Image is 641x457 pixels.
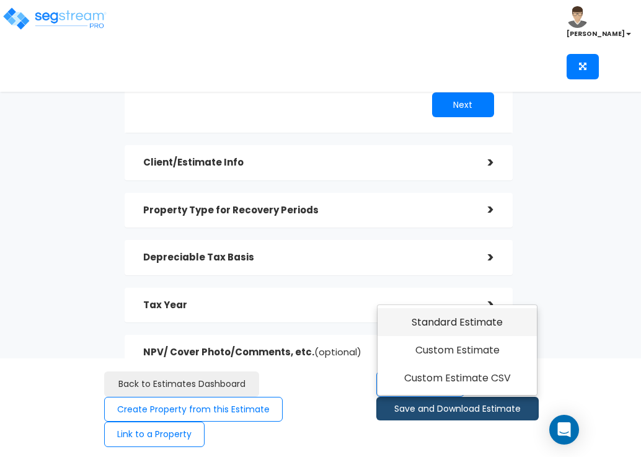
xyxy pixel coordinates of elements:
a: Back to Estimates Dashboard [104,371,259,397]
h5: Client/Estimate Info [143,158,469,168]
a: Custom Estimate [378,336,537,365]
b: [PERSON_NAME] [567,29,625,38]
button: Save and Download Estimate [376,397,538,421]
img: avatar.png [567,6,588,28]
span: (optional) [314,345,361,358]
a: Custom Estimate CSV [378,364,537,393]
h5: Tax Year [143,300,469,311]
div: > [469,153,494,172]
div: Open Intercom Messenger [549,415,579,445]
button: Next [432,92,494,117]
div: > [469,248,494,267]
button: Link to a Property [104,422,205,447]
h5: Depreciable Tax Basis [143,252,469,263]
button: Create Property from this Estimate [104,397,283,422]
h5: Property Type for Recovery Periods [143,205,469,216]
img: logo_pro_r.png [2,6,107,31]
h5: NPV/ Cover Photo/Comments, etc. [143,347,469,358]
button: Save Estimate [376,371,464,397]
div: > [469,295,494,314]
a: Standard Estimate [378,308,537,337]
div: > [469,200,494,220]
